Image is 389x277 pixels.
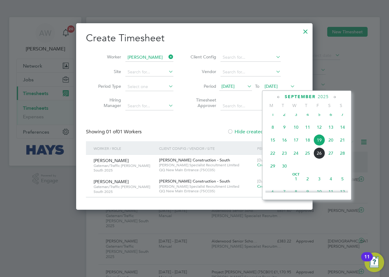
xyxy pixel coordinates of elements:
span: [PERSON_NAME] Construction - South [159,157,230,163]
label: Hiring Manager [94,97,121,108]
span: 29 [267,160,279,172]
span: 2025 [318,94,329,99]
span: Create timesheet [257,184,288,189]
span: 7 [279,186,290,198]
span: 01 Workers [106,129,142,135]
label: Vendor [189,69,216,74]
span: 20 [325,134,337,146]
span: 27 [325,147,337,159]
span: F [312,103,324,108]
span: 5 [313,109,325,120]
span: 11 [302,121,313,133]
span: To [253,82,261,90]
span: 15 [267,134,279,146]
span: 21 [337,134,348,146]
span: September [285,94,316,99]
span: Gateman/Traffic [PERSON_NAME] South 2025 [94,184,154,194]
button: Open Resource Center, 11 new notifications [365,253,384,272]
span: 1 [290,173,302,185]
span: 6 [325,109,337,120]
label: Timesheet Approver [189,97,216,108]
div: Client Config / Vendor / Site [157,141,256,155]
span: [PERSON_NAME] Specialist Recruitment Limited [159,163,254,168]
span: T [300,103,312,108]
label: Worker [94,54,121,60]
span: 1 [267,109,279,120]
span: 10 [313,186,325,198]
span: [PERSON_NAME] [94,179,129,184]
span: Create timesheet [257,162,288,168]
label: Client Config [189,54,216,60]
span: 5 [337,173,348,185]
input: Select one [125,83,173,91]
div: 11 [364,257,370,265]
span: [DATE] - [DATE] [257,179,285,184]
input: Search for... [125,102,173,110]
span: 22 [267,147,279,159]
span: 6 [267,186,279,198]
span: Gateman/Traffic [PERSON_NAME] South 2025 [94,163,154,173]
input: Search for... [220,53,281,62]
span: 9 [279,121,290,133]
span: S [324,103,335,108]
div: Period [256,141,297,155]
span: 13 [325,121,337,133]
input: Search for... [220,68,281,76]
span: 28 [337,147,348,159]
span: [PERSON_NAME] Construction - South [159,179,230,184]
span: 10 [290,121,302,133]
h2: Create Timesheet [86,32,303,45]
div: Showing [86,129,143,135]
span: 9 [302,186,313,198]
span: 25 [302,147,313,159]
span: 24 [290,147,302,159]
span: QQ New Main Entrance (75CC05) [159,168,254,172]
span: 12 [313,121,325,133]
span: 8 [267,121,279,133]
span: 4 [325,173,337,185]
span: 8 [290,186,302,198]
span: 16 [279,134,290,146]
span: 11 [325,186,337,198]
label: Site [94,69,121,74]
span: 3 [313,173,325,185]
span: 14 [337,121,348,133]
span: 23 [279,147,290,159]
label: Period Type [94,83,121,89]
span: 19 [313,134,325,146]
span: 26 [313,147,325,159]
span: 30 [279,160,290,172]
span: 18 [302,134,313,146]
span: [PERSON_NAME] Specialist Recruitment Limited [159,184,254,189]
span: 4 [302,109,313,120]
span: 2 [279,109,290,120]
span: [DATE] [265,83,278,89]
span: 7 [337,109,348,120]
div: Worker / Role [92,141,157,155]
span: [PERSON_NAME] [94,158,129,163]
span: 3 [290,109,302,120]
span: [DATE] [221,83,235,89]
input: Search for... [125,53,173,62]
span: M [265,103,277,108]
span: W [289,103,300,108]
span: 01 of [106,129,117,135]
span: 17 [290,134,302,146]
span: 2 [302,173,313,185]
span: S [335,103,347,108]
label: Period [189,83,216,89]
span: [DATE] - [DATE] [257,157,285,163]
span: T [277,103,289,108]
input: Search for... [220,102,281,110]
span: Oct [290,173,302,176]
label: Hide created timesheets [227,129,289,135]
input: Search for... [125,68,173,76]
span: 12 [337,186,348,198]
span: QQ New Main Entrance (75CC05) [159,189,254,194]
